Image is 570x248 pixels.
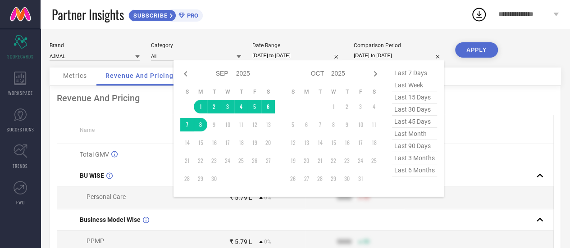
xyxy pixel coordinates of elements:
[367,100,381,113] td: Sat Oct 04 2025
[354,88,367,95] th: Friday
[340,136,354,149] td: Thu Oct 16 2025
[7,126,34,133] span: SUGGESTIONS
[234,88,248,95] th: Thursday
[300,154,313,167] td: Mon Oct 20 2025
[207,136,221,149] td: Tue Sep 16 2025
[354,154,367,167] td: Fri Oct 24 2025
[252,51,342,60] input: Select date range
[367,88,381,95] th: Saturday
[354,172,367,185] td: Fri Oct 31 2025
[392,140,437,152] span: last 90 days
[194,136,207,149] td: Mon Sep 15 2025
[363,194,369,201] span: 50
[286,88,300,95] th: Sunday
[392,164,437,176] span: last 6 months
[194,118,207,131] td: Mon Sep 08 2025
[128,7,203,22] a: SUBSCRIBEPRO
[327,172,340,185] td: Wed Oct 29 2025
[180,68,191,79] div: Previous month
[87,237,104,244] span: PPMP
[221,118,234,131] td: Wed Sep 10 2025
[248,88,261,95] th: Friday
[471,6,487,23] div: Open download list
[313,172,327,185] td: Tue Oct 28 2025
[16,199,25,206] span: FWD
[327,100,340,113] td: Wed Oct 01 2025
[327,118,340,131] td: Wed Oct 08 2025
[286,136,300,149] td: Sun Oct 12 2025
[354,100,367,113] td: Fri Oct 03 2025
[194,172,207,185] td: Mon Sep 29 2025
[367,154,381,167] td: Sat Oct 25 2025
[185,12,198,19] span: PRO
[367,136,381,149] td: Sat Oct 18 2025
[340,154,354,167] td: Thu Oct 23 2025
[392,67,437,79] span: last 7 days
[340,118,354,131] td: Thu Oct 09 2025
[234,100,248,113] td: Thu Sep 04 2025
[52,5,124,24] span: Partner Insights
[354,42,444,49] div: Comparison Period
[286,172,300,185] td: Sun Oct 26 2025
[286,118,300,131] td: Sun Oct 05 2025
[300,118,313,131] td: Mon Oct 06 2025
[180,136,194,149] td: Sun Sep 14 2025
[194,100,207,113] td: Mon Sep 01 2025
[207,88,221,95] th: Tuesday
[363,239,369,245] span: 50
[234,154,248,167] td: Thu Sep 25 2025
[8,90,33,96] span: WORKSPACE
[300,136,313,149] td: Mon Oct 13 2025
[264,194,271,201] span: 0%
[354,51,444,60] input: Select comparison period
[392,152,437,164] span: last 3 months
[340,100,354,113] td: Thu Oct 02 2025
[340,172,354,185] td: Thu Oct 30 2025
[264,239,271,245] span: 0%
[248,154,261,167] td: Fri Sep 26 2025
[221,88,234,95] th: Wednesday
[392,104,437,116] span: last 30 days
[50,42,140,49] div: Brand
[367,118,381,131] td: Sat Oct 11 2025
[207,172,221,185] td: Tue Sep 30 2025
[7,53,34,60] span: SCORECARDS
[180,172,194,185] td: Sun Sep 28 2025
[261,154,275,167] td: Sat Sep 27 2025
[313,154,327,167] td: Tue Oct 21 2025
[455,42,498,58] button: APPLY
[234,136,248,149] td: Thu Sep 18 2025
[80,172,104,179] span: BU WISE
[354,136,367,149] td: Fri Oct 17 2025
[248,118,261,131] td: Fri Sep 12 2025
[151,42,241,49] div: Category
[313,118,327,131] td: Tue Oct 07 2025
[180,88,194,95] th: Sunday
[180,154,194,167] td: Sun Sep 21 2025
[252,42,342,49] div: Date Range
[392,91,437,104] span: last 15 days
[286,154,300,167] td: Sun Oct 19 2025
[248,136,261,149] td: Fri Sep 19 2025
[80,127,95,133] span: Name
[300,172,313,185] td: Mon Oct 27 2025
[300,88,313,95] th: Monday
[313,136,327,149] td: Tue Oct 14 2025
[80,216,141,223] span: Business Model Wise
[261,136,275,149] td: Sat Sep 20 2025
[221,154,234,167] td: Wed Sep 24 2025
[180,118,194,131] td: Sun Sep 07 2025
[229,194,252,201] div: ₹ 5.79 L
[13,162,28,169] span: TRENDS
[370,68,381,79] div: Next month
[129,12,170,19] span: SUBSCRIBE
[207,154,221,167] td: Tue Sep 23 2025
[313,88,327,95] th: Tuesday
[105,72,173,79] span: Revenue And Pricing
[327,136,340,149] td: Wed Oct 15 2025
[57,93,554,104] div: Revenue And Pricing
[392,116,437,128] span: last 45 days
[261,118,275,131] td: Sat Sep 13 2025
[392,79,437,91] span: last week
[248,100,261,113] td: Fri Sep 05 2025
